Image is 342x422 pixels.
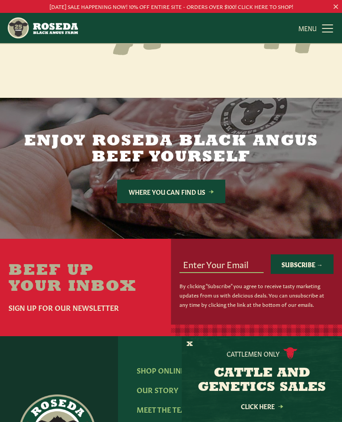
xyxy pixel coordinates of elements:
a: Meet The Team [137,404,193,414]
span: MENU [298,24,317,32]
a: Click Here [222,403,302,409]
button: Subscribe → [271,254,334,274]
h6: Sign Up For Our Newsletter [8,302,163,313]
p: Cattlemen Only [227,349,280,358]
input: Enter Your Email [179,255,264,272]
button: X [187,340,193,349]
nav: Main Navigation [7,13,335,43]
p: By clicking "Subscribe" you agree to receive tasty marketing updates from us with delicious deals... [179,281,334,309]
img: cattle-icon.svg [283,347,297,359]
img: https://roseda.com/wp-content/uploads/2021/05/roseda-25-header.png [7,16,78,40]
h3: CATTLE AND GENETICS SALES [193,366,331,395]
a: Our Story [137,385,178,394]
a: Where You Can Find Us [117,180,225,203]
p: [DATE] SALE HAPPENING NOW! 10% OFF ENTIRE SITE - ORDERS OVER $100! CLICK HERE TO SHOP! [17,2,325,11]
a: Shop Online [137,365,185,375]
h2: Beef Up Your Inbox [8,263,163,295]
